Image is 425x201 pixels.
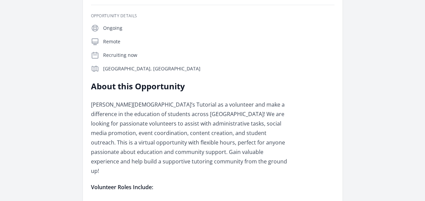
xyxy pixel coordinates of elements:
p: Remote [103,38,334,45]
p: [GEOGRAPHIC_DATA], [GEOGRAPHIC_DATA] [103,65,334,72]
p: Recruiting now [103,52,334,59]
p: [PERSON_NAME][DEMOGRAPHIC_DATA]’s Tutorial as a volunteer and make a difference in the education ... [91,100,289,176]
h2: About this Opportunity [91,81,289,92]
h3: Opportunity Details [91,13,334,19]
p: Ongoing [103,25,334,31]
strong: Volunteer Roles Include: [91,183,153,191]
